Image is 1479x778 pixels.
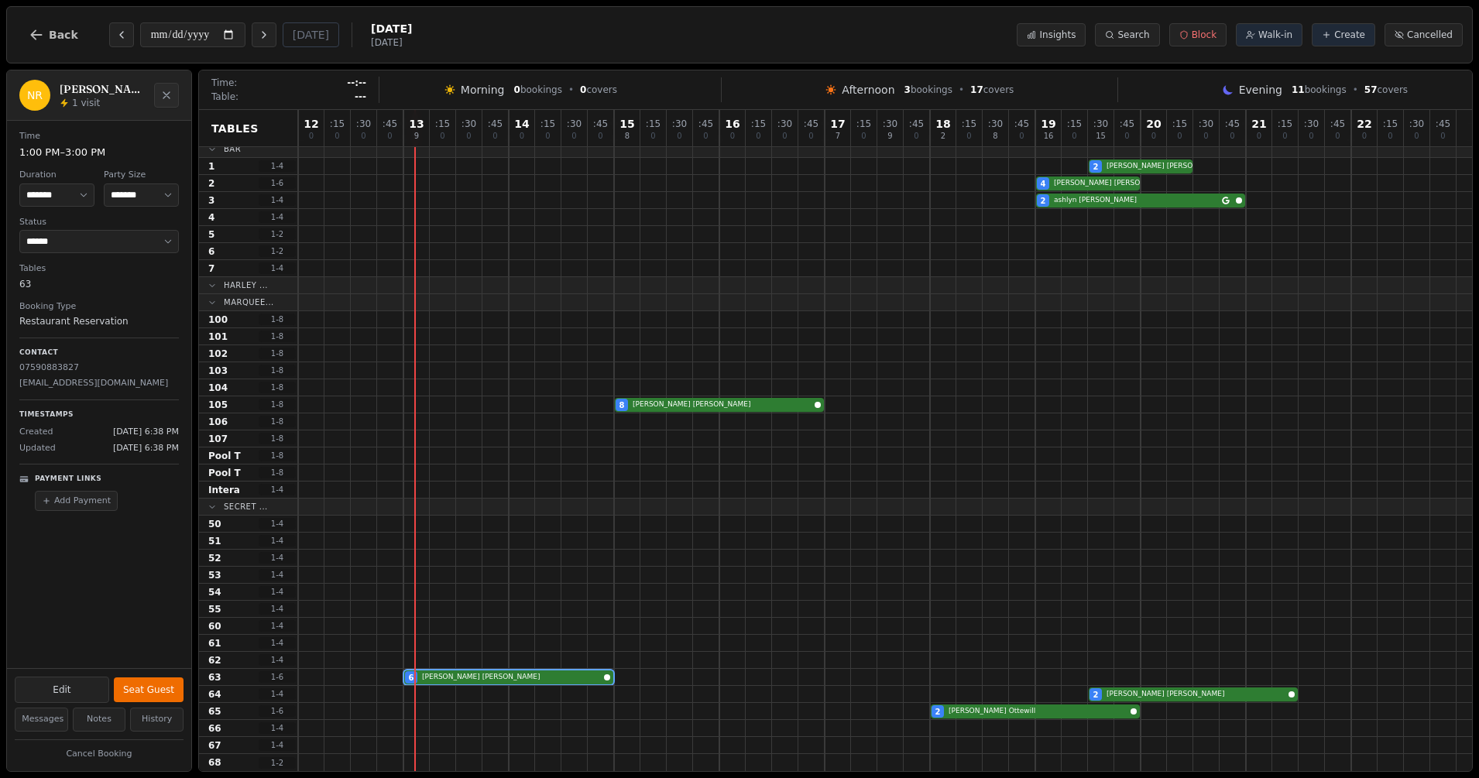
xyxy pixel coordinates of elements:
span: 62 [208,654,221,667]
span: 1 - 4 [259,535,296,547]
span: 101 [208,331,228,343]
button: Seat Guest [114,677,184,702]
span: : 15 [646,119,661,129]
span: : 45 [488,119,503,129]
span: [PERSON_NAME] [PERSON_NAME] [1107,161,1224,172]
span: 1 - 4 [259,688,296,700]
span: : 15 [962,119,976,129]
span: : 15 [1278,119,1292,129]
button: History [130,708,184,732]
span: Marquee... [224,296,274,308]
svg: Google booking [1222,197,1230,204]
span: 52 [208,552,221,564]
span: ashlyn [PERSON_NAME] [1054,195,1219,206]
span: [PERSON_NAME] Ottewill [949,706,1127,717]
span: 103 [208,365,228,377]
span: 57 [1364,84,1378,95]
span: 19 [1041,118,1055,129]
span: : 45 [698,119,713,129]
span: 66 [208,722,221,735]
span: 16 [725,118,739,129]
span: 9 [414,132,419,140]
span: 9 [887,132,892,140]
span: 2 [1093,689,1099,701]
button: [DATE] [283,22,339,47]
button: Search [1095,23,1159,46]
span: 61 [208,637,221,649]
span: 0 [966,132,971,140]
dd: Restaurant Reservation [19,314,179,328]
span: : 15 [1172,119,1187,129]
p: Contact [19,348,179,358]
span: 0 [571,132,576,140]
span: 0 [1440,132,1445,140]
span: Walk-in [1258,29,1292,41]
span: 1 - 8 [259,416,296,427]
span: 1 - 8 [259,433,296,444]
span: 0 [1019,132,1024,140]
span: 63 [208,671,221,684]
span: 6 [208,245,214,258]
dt: Booking Type [19,300,179,314]
span: 0 [914,132,918,140]
span: : 45 [1436,119,1450,129]
span: 0 [514,84,520,95]
button: Add Payment [35,491,118,512]
span: --- [355,91,366,103]
span: 0 [1335,132,1340,140]
span: 1 - 8 [259,314,296,325]
span: 0 [1072,132,1076,140]
span: 0 [335,132,339,140]
span: : 30 [1409,119,1424,129]
span: 7 [208,262,214,275]
span: 17 [830,118,845,129]
span: 1 - 6 [259,177,296,189]
dt: Time [19,130,179,143]
p: [EMAIL_ADDRESS][DOMAIN_NAME] [19,377,179,390]
button: Previous day [109,22,134,47]
span: 1 - 8 [259,450,296,461]
span: : 45 [1120,119,1134,129]
dt: Party Size [104,169,179,182]
dd: 63 [19,277,179,291]
span: 13 [409,118,424,129]
span: 15 [1096,132,1106,140]
span: : 30 [356,119,371,129]
span: 4 [208,211,214,224]
dt: Tables [19,262,179,276]
span: 102 [208,348,228,360]
span: : 30 [883,119,897,129]
span: Pool T [208,467,241,479]
span: Tables [211,121,259,136]
span: Updated [19,442,56,455]
span: Create [1334,29,1365,41]
span: 0 [1124,132,1129,140]
span: 2 [208,177,214,190]
span: 1 - 4 [259,722,296,734]
button: Insights [1017,23,1086,46]
button: Edit [15,677,109,703]
span: : 15 [1383,119,1398,129]
span: 1 - 4 [259,739,296,751]
span: 0 [1388,132,1392,140]
span: 1 - 4 [259,603,296,615]
span: 1 - 4 [259,620,296,632]
span: 2 [1093,161,1099,173]
span: 15 [619,118,634,129]
span: 0 [1151,132,1156,140]
span: 22 [1357,118,1371,129]
p: Timestamps [19,410,179,420]
span: : 30 [672,119,687,129]
span: 1 - 6 [259,671,296,683]
span: 12 [304,118,318,129]
span: 0 [492,132,497,140]
span: Insights [1039,29,1076,41]
p: 07590883827 [19,362,179,375]
span: 64 [208,688,221,701]
button: Close [154,83,179,108]
span: bookings [514,84,562,96]
h2: [PERSON_NAME] [PERSON_NAME] [60,81,145,97]
span: 1 - 6 [259,705,296,717]
button: Next day [252,22,276,47]
span: 0 [1282,132,1287,140]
